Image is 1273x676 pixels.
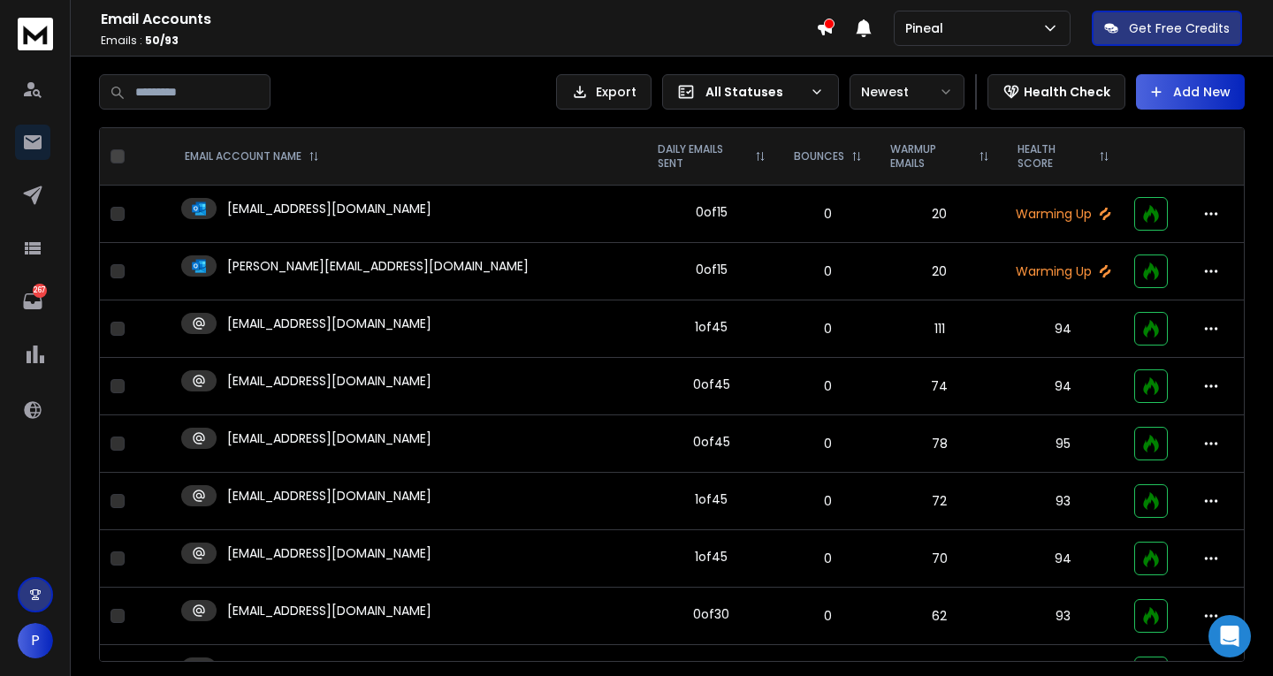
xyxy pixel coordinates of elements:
td: 94 [1003,530,1124,588]
button: Add New [1136,74,1245,110]
p: [EMAIL_ADDRESS][DOMAIN_NAME] [227,372,431,390]
div: 0 of 45 [693,376,730,393]
button: P [18,623,53,658]
p: Emails : [101,34,816,48]
a: 267 [15,284,50,319]
p: [EMAIL_ADDRESS][DOMAIN_NAME] [227,487,431,505]
p: [EMAIL_ADDRESS][DOMAIN_NAME] [227,602,431,619]
p: 0 [790,435,865,452]
td: 74 [876,358,1003,415]
p: [EMAIL_ADDRESS][DOMAIN_NAME] [227,429,431,447]
div: 1 of 45 [695,548,728,566]
div: 1 of 45 [695,318,728,336]
div: EMAIL ACCOUNT NAME [185,149,319,163]
button: Newest [850,74,964,110]
p: HEALTH SCORE [1018,142,1092,171]
td: 111 [876,300,1003,358]
div: 0 of 30 [693,605,729,623]
div: 0 of 15 [696,203,728,221]
td: 93 [1003,588,1124,645]
p: 0 [790,607,865,625]
td: 78 [876,415,1003,473]
p: 0 [790,492,865,510]
button: Health Check [987,74,1125,110]
td: 94 [1003,358,1124,415]
td: 72 [876,473,1003,530]
td: 95 [1003,415,1124,473]
p: All Statuses [705,83,803,101]
p: 0 [790,205,865,223]
p: 0 [790,377,865,395]
p: 0 [790,320,865,338]
p: [PERSON_NAME][EMAIL_ADDRESS][DOMAIN_NAME] [227,257,529,275]
p: Warming Up [1014,262,1113,280]
p: Warming Up [1014,205,1113,223]
button: Export [556,74,652,110]
p: DAILY EMAILS SENT [658,142,748,171]
td: 20 [876,243,1003,300]
p: BOUNCES [794,149,844,163]
div: 0 of 45 [693,433,730,451]
td: 94 [1003,300,1124,358]
p: Get Free Credits [1129,19,1230,37]
button: Get Free Credits [1092,11,1242,46]
p: WARMUP EMAILS [890,142,972,171]
td: 93 [1003,473,1124,530]
div: 1 of 45 [695,490,728,508]
div: Open Intercom Messenger [1208,615,1251,657]
td: 70 [876,530,1003,588]
img: logo [18,18,53,50]
p: 0 [790,262,865,280]
p: Pineal [905,19,950,37]
p: Health Check [1024,83,1110,101]
p: [EMAIL_ADDRESS][DOMAIN_NAME] [227,544,431,562]
span: 50 / 93 [145,33,179,48]
p: [EMAIL_ADDRESS][DOMAIN_NAME] [227,315,431,332]
div: 0 of 15 [696,261,728,278]
td: 62 [876,588,1003,645]
p: [EMAIL_ADDRESS][DOMAIN_NAME] [227,200,431,217]
td: 20 [876,186,1003,243]
h1: Email Accounts [101,9,816,30]
p: 0 [790,550,865,567]
p: 267 [33,284,47,298]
